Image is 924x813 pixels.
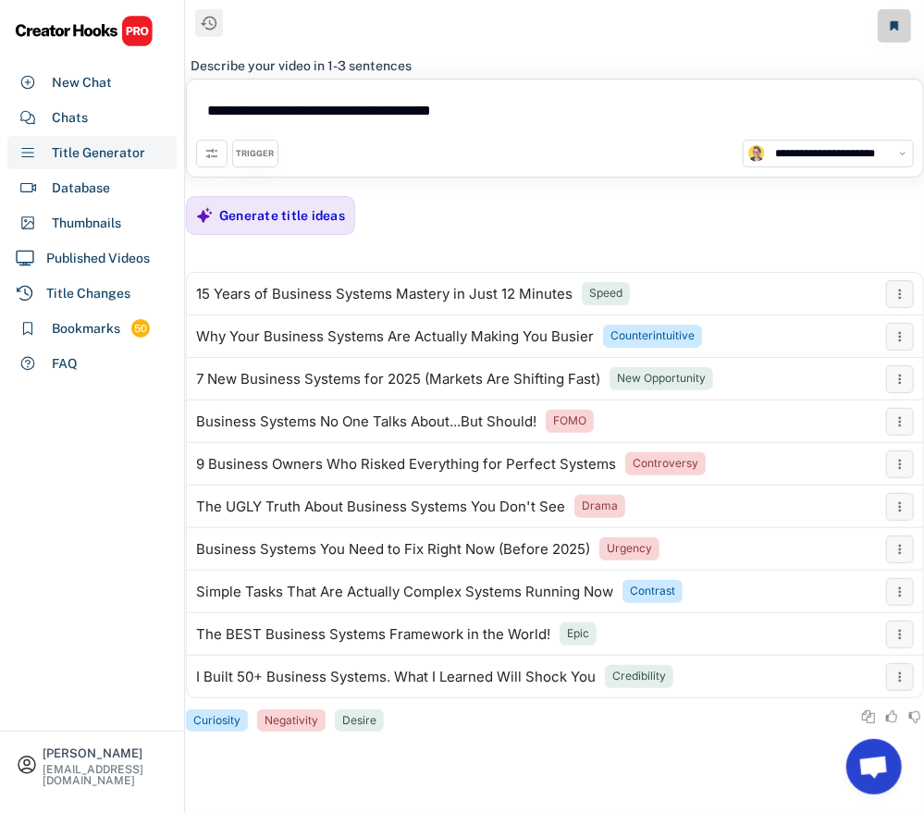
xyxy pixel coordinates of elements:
[52,73,112,92] div: New Chat
[43,747,168,759] div: [PERSON_NAME]
[43,764,168,786] div: [EMAIL_ADDRESS][DOMAIN_NAME]
[589,286,622,302] div: Speed
[610,328,695,344] div: Counterintuitive
[196,542,590,557] div: Business Systems You Need to Fix Right Now (Before 2025)
[52,319,120,339] div: Bookmarks
[196,670,596,684] div: I Built 50+ Business Systems. What I Learned Will Shock You
[52,214,121,233] div: Thumbnails
[237,148,275,160] div: TRIGGER
[196,414,536,429] div: Business Systems No One Talks About...But Should!
[630,584,675,599] div: Contrast
[52,143,145,163] div: Title Generator
[131,321,150,337] div: 50
[52,354,78,374] div: FAQ
[582,499,618,514] div: Drama
[633,456,698,472] div: Controversy
[612,669,666,684] div: Credibility
[748,145,765,162] img: channels4_profile.jpg
[191,57,412,74] div: Describe your video in 1-3 sentences
[607,541,652,557] div: Urgency
[196,585,613,599] div: Simple Tasks That Are Actually Complex Systems Running Now
[46,284,130,303] div: Title Changes
[196,329,594,344] div: Why Your Business Systems Are Actually Making You Busier
[193,713,240,729] div: Curiosity
[15,15,154,47] img: CHPRO%20Logo.svg
[342,713,376,729] div: Desire
[46,249,150,268] div: Published Videos
[265,713,318,729] div: Negativity
[553,413,586,429] div: FOMO
[196,372,600,387] div: 7 New Business Systems for 2025 (Markets Are Shifting Fast)
[567,626,589,642] div: Epic
[196,457,616,472] div: 9 Business Owners Who Risked Everything for Perfect Systems
[196,499,565,514] div: The UGLY Truth About Business Systems You Don't See
[196,287,573,302] div: 15 Years of Business Systems Mastery in Just 12 Minutes
[617,371,706,387] div: New Opportunity
[52,179,110,198] div: Database
[52,108,88,128] div: Chats
[846,739,902,795] a: Open chat
[219,207,345,224] div: Generate title ideas
[196,627,550,642] div: The BEST Business Systems Framework in the World!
